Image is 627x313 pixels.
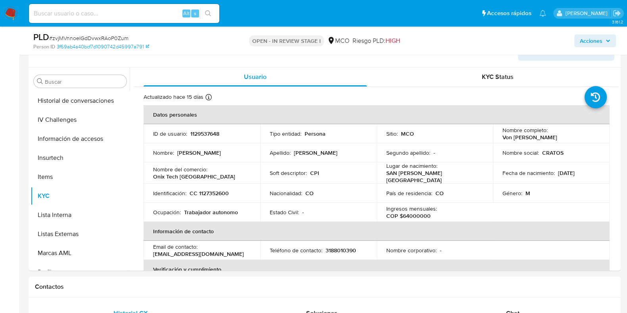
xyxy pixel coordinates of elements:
p: Nombre social : [502,149,539,156]
p: M [525,190,530,197]
p: Email de contacto : [153,243,197,250]
p: MCO [401,130,414,137]
b: Person ID [33,43,55,50]
p: Actualizado hace 15 días [144,93,203,101]
h1: Contactos [35,283,614,291]
th: Datos personales [144,105,610,124]
input: Buscar [45,78,123,85]
span: Accesos rápidos [487,9,531,17]
p: [EMAIL_ADDRESS][DOMAIN_NAME] [153,250,244,257]
p: Von [PERSON_NAME] [502,134,557,141]
p: COP $64000000 [386,212,431,219]
span: 3.161.2 [612,19,623,25]
button: Información de accesos [31,129,130,148]
p: Nombre : [153,149,174,156]
p: Identificación : [153,190,186,197]
p: - [302,209,304,216]
span: Acciones [580,35,602,47]
p: Onix Tech [GEOGRAPHIC_DATA] [153,173,235,180]
button: Perfiles [31,263,130,282]
b: PLD [33,31,49,43]
p: Teléfono de contacto : [270,247,322,254]
p: CC 1127352600 [190,190,229,197]
p: ID de usuario : [153,130,187,137]
button: Items [31,167,130,186]
p: País de residencia : [386,190,432,197]
p: [DATE] [558,169,575,177]
p: Nombre del comercio : [153,166,207,173]
p: 1129537648 [190,130,219,137]
p: 3188010390 [326,247,356,254]
span: Usuario [244,72,267,81]
button: Lista Interna [31,205,130,225]
span: HIGH [385,36,400,45]
a: Salir [613,9,621,17]
th: Información de contacto [144,222,610,241]
h1: Información de Usuario [35,47,102,55]
p: Ocupación : [153,209,181,216]
button: Insurtech [31,148,130,167]
button: Historial de conversaciones [31,91,130,110]
p: OPEN - IN REVIEW STAGE I [249,35,324,46]
p: Apellido : [270,149,291,156]
div: MCO [327,36,349,45]
p: CPI [310,169,319,177]
p: Sitio : [386,130,398,137]
span: KYC Status [482,72,514,81]
a: 3f69ab4a40bcf7d1090742d45997a791 [57,43,149,50]
p: Trabajador autonomo [184,209,238,216]
p: Persona [305,130,326,137]
p: Fecha de nacimiento : [502,169,555,177]
p: Ingresos mensuales : [386,205,437,212]
p: Nacionalidad : [270,190,302,197]
span: Riesgo PLD: [353,36,400,45]
input: Buscar usuario o caso... [29,8,219,19]
a: Notificaciones [539,10,546,17]
p: marcela.perdomo@mercadolibre.com.co [565,10,610,17]
p: SAN [PERSON_NAME] [GEOGRAPHIC_DATA] [386,169,481,184]
button: search-icon [200,8,216,19]
button: KYC [31,186,130,205]
p: - [440,247,441,254]
p: Soft descriptor : [270,169,307,177]
p: Segundo apellido : [386,149,430,156]
button: Buscar [37,78,43,84]
p: CO [305,190,314,197]
span: s [194,10,196,17]
p: - [433,149,435,156]
button: Marcas AML [31,244,130,263]
p: Género : [502,190,522,197]
p: Tipo entidad : [270,130,301,137]
p: [PERSON_NAME] [177,149,221,156]
span: Alt [183,10,190,17]
p: Nombre corporativo : [386,247,437,254]
p: CO [435,190,444,197]
p: Estado Civil : [270,209,299,216]
p: Nombre completo : [502,127,548,134]
button: Listas Externas [31,225,130,244]
p: CRATOS [542,149,564,156]
span: # zvjMVnnoeIGdDvwxRAoP0Zum [49,34,128,42]
button: Acciones [574,35,616,47]
th: Verificación y cumplimiento [144,260,610,279]
p: Lugar de nacimiento : [386,162,437,169]
button: IV Challenges [31,110,130,129]
p: [PERSON_NAME] [294,149,337,156]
